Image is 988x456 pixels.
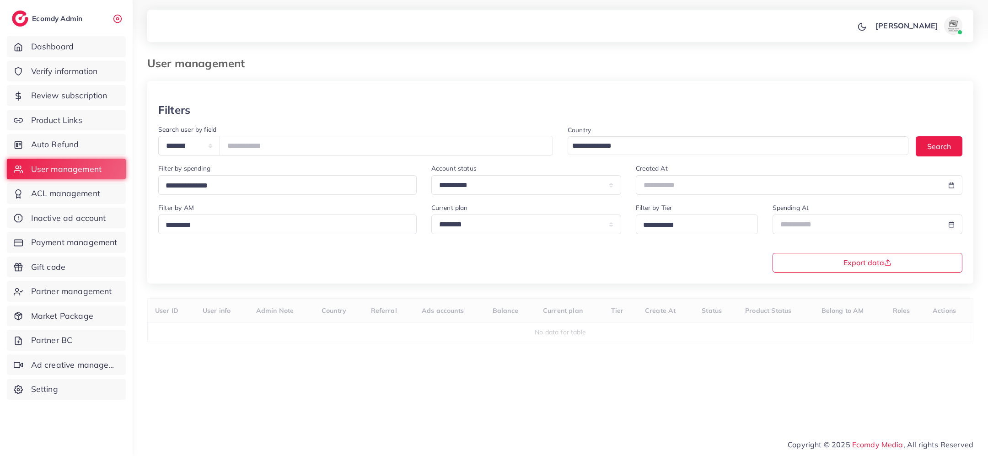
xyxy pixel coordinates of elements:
[7,208,126,229] a: Inactive ad account
[903,439,973,450] span: , All rights Reserved
[162,218,405,232] input: Search for option
[12,11,85,27] a: logoEcomdy Admin
[7,330,126,351] a: Partner BC
[162,179,405,193] input: Search for option
[7,281,126,302] a: Partner management
[773,203,809,212] label: Spending At
[640,218,746,232] input: Search for option
[7,134,126,155] a: Auto Refund
[31,188,100,199] span: ACL management
[158,215,417,234] div: Search for option
[875,20,938,31] p: [PERSON_NAME]
[944,16,962,35] img: avatar
[636,164,668,173] label: Created At
[7,354,126,376] a: Ad creative management
[852,440,903,449] a: Ecomdy Media
[158,175,417,195] div: Search for option
[7,159,126,180] a: User management
[569,139,897,153] input: Search for option
[158,125,216,134] label: Search user by field
[7,306,126,327] a: Market Package
[431,164,477,173] label: Account status
[31,359,119,371] span: Ad creative management
[158,164,210,173] label: Filter by spending
[568,125,591,134] label: Country
[31,212,106,224] span: Inactive ad account
[7,379,126,400] a: Setting
[32,14,85,23] h2: Ecomdy Admin
[916,136,962,156] button: Search
[158,203,194,212] label: Filter by AM
[7,61,126,82] a: Verify information
[31,261,65,273] span: Gift code
[636,203,672,212] label: Filter by Tier
[31,139,79,150] span: Auto Refund
[31,334,73,346] span: Partner BC
[7,36,126,57] a: Dashboard
[7,257,126,278] a: Gift code
[31,236,118,248] span: Payment management
[31,65,98,77] span: Verify information
[31,41,74,53] span: Dashboard
[7,232,126,253] a: Payment management
[31,383,58,395] span: Setting
[7,183,126,204] a: ACL management
[7,110,126,131] a: Product Links
[788,439,973,450] span: Copyright © 2025
[7,85,126,106] a: Review subscription
[147,57,252,70] h3: User management
[843,259,891,266] span: Export data
[31,285,112,297] span: Partner management
[870,16,966,35] a: [PERSON_NAME]avatar
[158,103,190,117] h3: Filters
[31,114,82,126] span: Product Links
[636,215,757,234] div: Search for option
[568,136,908,155] div: Search for option
[12,11,28,27] img: logo
[31,310,93,322] span: Market Package
[31,163,102,175] span: User management
[773,253,963,273] button: Export data
[31,90,107,102] span: Review subscription
[431,203,468,212] label: Current plan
